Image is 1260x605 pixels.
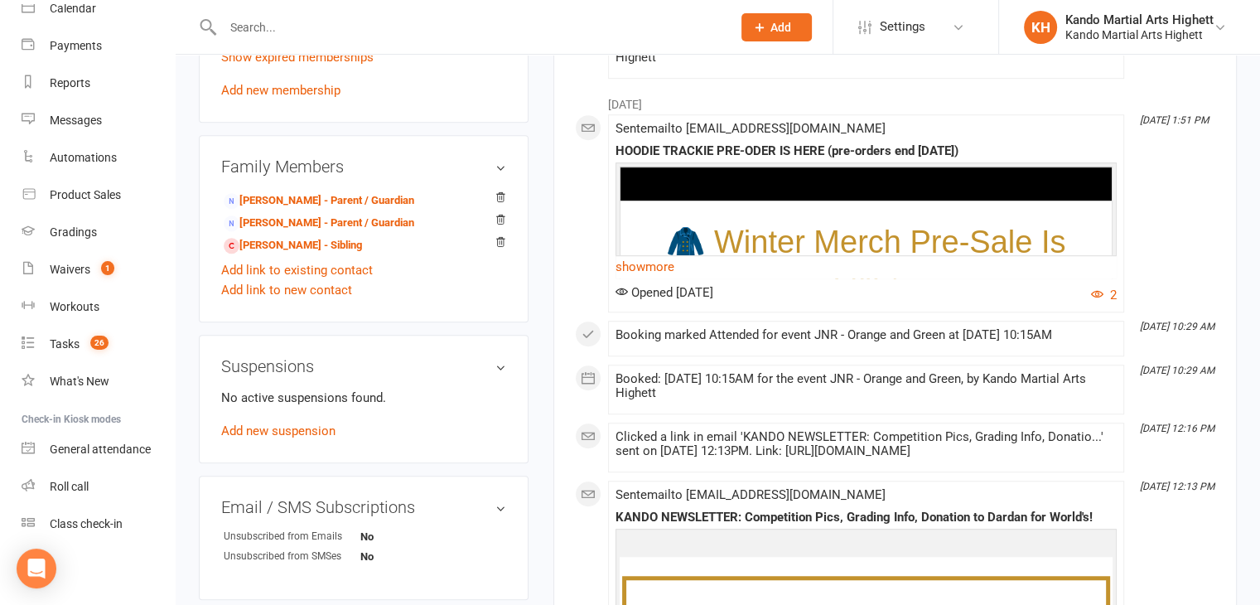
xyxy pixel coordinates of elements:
div: KANDO NEWSLETTER: Competition Pics, Grading Info, Donation to Dardan for World's! [616,511,1117,525]
li: [DATE] [575,87,1215,114]
p: No active suspensions found. [221,388,506,408]
span: Add [770,21,791,34]
div: Calendar [50,2,96,15]
a: Roll call [22,468,175,506]
a: Class kiosk mode [22,506,175,543]
a: Add link to new contact [221,280,352,300]
i: [DATE] 12:13 PM [1140,481,1214,492]
div: Product Sales [50,188,121,201]
a: Payments [22,27,175,65]
div: Automations [50,151,117,164]
i: [DATE] 12:16 PM [1140,423,1214,434]
a: Gradings [22,214,175,251]
div: Open Intercom Messenger [17,549,56,588]
div: Messages [50,114,102,127]
a: Reports [22,65,175,102]
a: Waivers 1 [22,251,175,288]
div: Reports [50,76,90,90]
h3: Email / SMS Subscriptions [221,498,506,516]
a: [PERSON_NAME] - Sibling [224,237,362,254]
div: Kando Martial Arts Highett [1065,27,1214,42]
a: Add link to existing contact [221,260,373,280]
a: [PERSON_NAME] - Parent / Guardian [224,192,414,210]
h3: Suspensions [221,357,506,375]
i: [DATE] 10:29 AM [1140,321,1214,332]
div: Gradings [50,225,97,239]
i: [DATE] 10:29 AM [1140,365,1214,376]
a: Add new membership [221,83,340,98]
button: Add [741,13,812,41]
strong: No [360,550,456,563]
h3: Family Members [221,157,506,176]
span: 🧥 Winter Merch Pre-Sale Is Live! [666,225,1065,294]
a: General attendance kiosk mode [22,431,175,468]
div: Unsubscribed from Emails [224,529,360,544]
strong: No [360,530,456,543]
div: Clicked a link in email 'KANDO NEWSLETTER: Competition Pics, Grading Info, Donatio...' sent on [D... [616,430,1117,458]
div: Waivers [50,263,90,276]
div: Tasks [50,337,80,351]
span: 26 [90,336,109,350]
span: Settings [880,8,925,46]
span: Sent email to [EMAIL_ADDRESS][DOMAIN_NAME] [616,487,886,502]
a: Messages [22,102,175,139]
div: HOODIE TRACKIE PRE-ODER IS HERE (pre-orders end [DATE]) [616,144,1117,158]
span: 1 [101,261,114,275]
div: What's New [50,375,109,388]
div: Booked: [DATE] 10:15AM for the event JNR - Orange and Green, by Kando Martial Arts Highett [616,372,1117,400]
a: Product Sales [22,177,175,214]
a: What's New [22,363,175,400]
div: Kando Martial Arts Highett [1065,12,1214,27]
div: Booking marked Attended for event JNR - Orange and Green at [DATE] 10:15AM [616,328,1117,342]
i: [DATE] 1:51 PM [1140,114,1209,126]
a: Add new suspension [221,423,336,438]
span: Sent email to [EMAIL_ADDRESS][DOMAIN_NAME] [616,121,886,136]
input: Search... [218,16,720,39]
a: Show expired memberships [221,50,374,65]
div: Workouts [50,300,99,313]
a: Tasks 26 [22,326,175,363]
div: KH [1024,11,1057,44]
div: Payments [50,39,102,52]
a: Automations [22,139,175,177]
span: Opened [DATE] [616,285,713,300]
a: Workouts [22,288,175,326]
a: show more [616,255,1117,278]
div: Unsubscribed from SMSes [224,549,360,564]
div: Roll call [50,480,89,493]
div: Class check-in [50,517,123,530]
div: General attendance [50,443,151,456]
a: [PERSON_NAME] - Parent / Guardian [224,215,414,232]
button: 2 [1091,285,1117,305]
